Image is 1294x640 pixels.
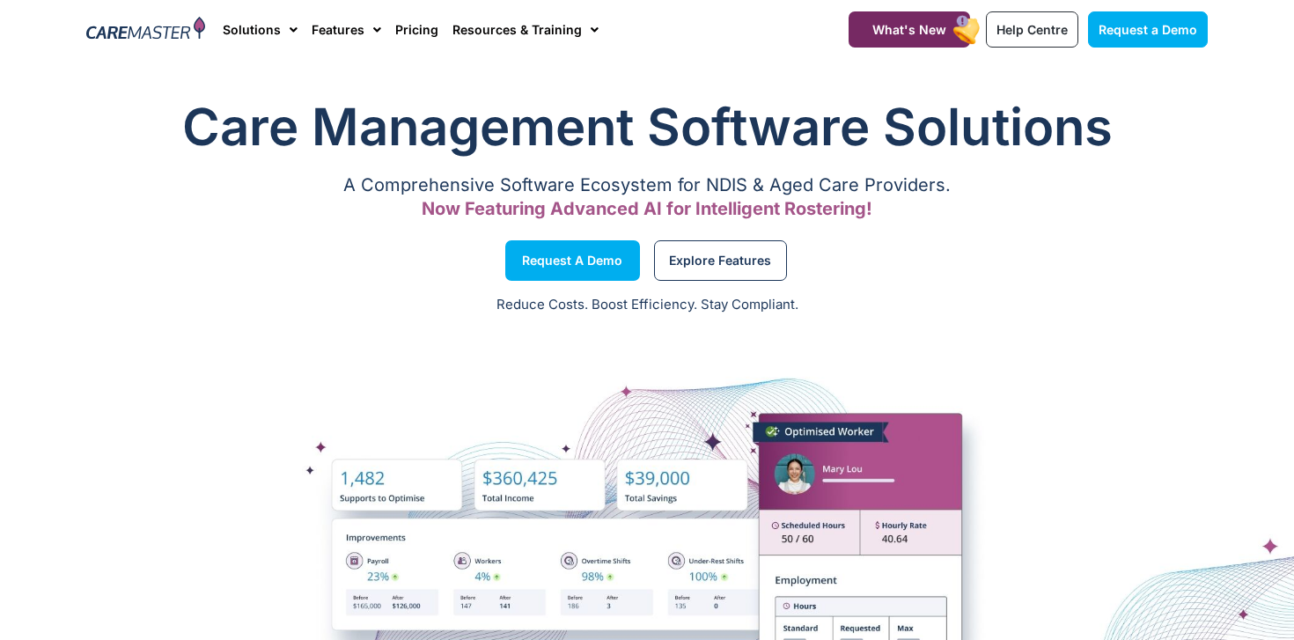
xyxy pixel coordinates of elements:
[86,17,205,43] img: CareMaster Logo
[849,11,970,48] a: What's New
[86,180,1208,191] p: A Comprehensive Software Ecosystem for NDIS & Aged Care Providers.
[11,295,1283,315] p: Reduce Costs. Boost Efficiency. Stay Compliant.
[986,11,1078,48] a: Help Centre
[86,92,1208,162] h1: Care Management Software Solutions
[872,22,946,37] span: What's New
[996,22,1068,37] span: Help Centre
[422,198,872,219] span: Now Featuring Advanced AI for Intelligent Rostering!
[654,240,787,281] a: Explore Features
[1099,22,1197,37] span: Request a Demo
[522,256,622,265] span: Request a Demo
[505,240,640,281] a: Request a Demo
[1088,11,1208,48] a: Request a Demo
[669,256,771,265] span: Explore Features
